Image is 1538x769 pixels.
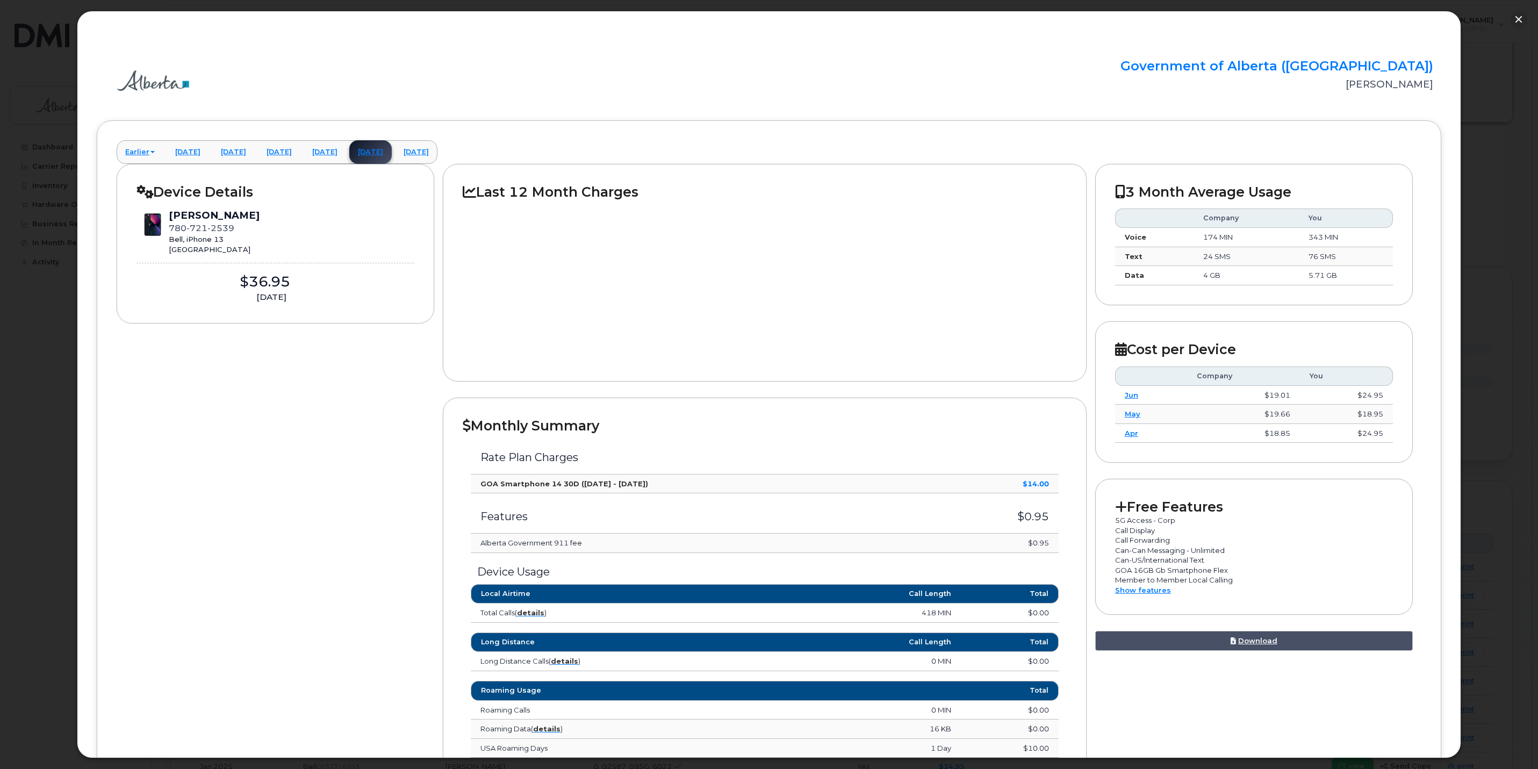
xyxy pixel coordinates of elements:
th: Long Distance [471,633,716,652]
span: ( ) [515,608,547,617]
td: Roaming Data [471,720,716,739]
p: Call Display [1115,526,1393,536]
p: Can-Can Messaging - Unlimited [1115,545,1393,556]
a: details [551,657,578,665]
th: Local Airtime [471,584,716,603]
td: Total Calls [471,603,716,623]
td: 0 MIN [716,701,961,720]
th: Call Length [716,633,961,652]
td: Roaming Calls [471,701,716,720]
p: Member to Member Local Calling [1115,575,1393,585]
td: 16 KB [716,720,961,739]
td: $10.00 [961,739,1059,758]
td: $0.00 [961,603,1059,623]
a: details [517,608,544,617]
th: Total [961,584,1059,603]
p: GOA 16GB Gb Smartphone Flex [1115,565,1393,576]
td: 418 MIN [716,603,961,623]
p: Can-US/International Text [1115,555,1393,565]
td: Alberta Government 911 fee [471,534,932,553]
span: ( ) [549,657,580,665]
td: 0 MIN [716,652,961,671]
a: Download [1095,631,1413,651]
p: Call Forwarding [1115,535,1393,545]
td: USA Roaming Days [471,739,716,758]
th: Total [961,681,1059,700]
th: Roaming Usage [471,681,716,700]
td: $0.95 [932,534,1059,553]
span: ( ) [531,724,563,733]
th: Call Length [716,584,961,603]
a: details [533,724,560,733]
td: 1 Day [716,739,961,758]
h3: Device Usage [471,566,1059,578]
td: $0.00 [961,652,1059,671]
th: Total [961,633,1059,652]
td: $0.00 [961,720,1059,739]
td: $0.00 [961,701,1059,720]
a: Show features [1115,586,1171,594]
td: Long Distance Calls [471,652,716,671]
